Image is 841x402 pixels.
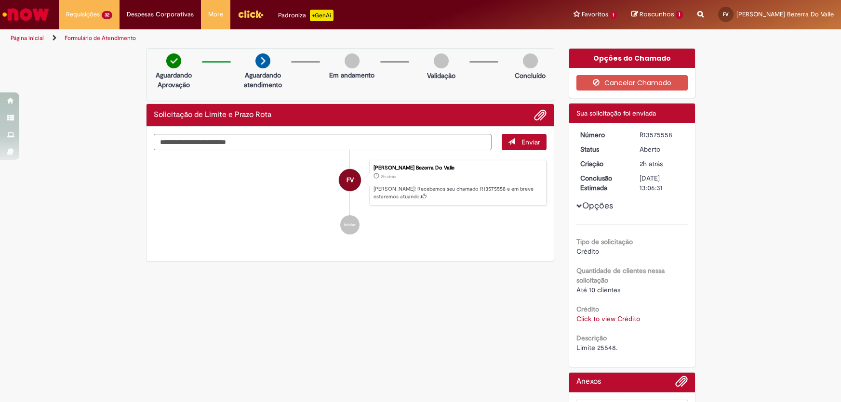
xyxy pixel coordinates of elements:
span: 1 [676,11,683,19]
span: Despesas Corporativas [127,10,194,19]
span: Sua solicitação foi enviada [576,109,656,117]
b: Quantidade de clientes nessa solicitação [576,266,665,285]
dt: Número [573,130,632,140]
dt: Conclusão Estimada [573,173,632,193]
span: 1 [610,11,617,19]
img: ServiceNow [1,5,51,24]
p: [PERSON_NAME]! Recebemos seu chamado R13575558 e em breve estaremos atuando. [374,185,541,200]
span: Limite 25548. [576,343,617,352]
time: 29/09/2025 10:06:27 [640,159,663,168]
span: FV [347,169,354,192]
textarea: Digite sua mensagem aqui... [154,134,492,150]
a: Click to view Crédito [576,314,640,323]
div: Padroniza [278,10,334,21]
button: Enviar [502,134,547,150]
div: Opções do Chamado [569,49,695,68]
dt: Status [573,144,632,154]
a: Rascunhos [631,10,683,19]
p: Em andamento [329,70,374,80]
span: Até 10 clientes [576,285,620,294]
p: Aguardando atendimento [240,70,286,90]
p: Aguardando Aprovação [150,70,197,90]
span: More [208,10,223,19]
img: arrow-next.png [255,53,270,68]
span: Rascunhos [640,10,674,19]
span: [PERSON_NAME] Bezerra Do Valle [736,10,834,18]
span: Enviar [521,138,540,146]
time: 29/09/2025 10:06:27 [381,174,396,180]
h2: Anexos [576,377,601,386]
span: 32 [102,11,112,19]
img: img-circle-grey.png [523,53,538,68]
span: Requisições [66,10,100,19]
button: Cancelar Chamado [576,75,688,91]
dt: Criação [573,159,632,169]
b: Tipo de solicitação [576,237,633,246]
div: R13575558 [640,130,684,140]
div: [PERSON_NAME] Bezerra Do Valle [374,165,541,171]
p: Validação [427,71,455,80]
span: Crédito [576,247,599,256]
button: Adicionar anexos [534,109,547,121]
h2: Solicitação de Limite e Prazo Rota Histórico de tíquete [154,111,271,119]
span: FV [723,11,729,17]
img: img-circle-grey.png [345,53,360,68]
button: Adicionar anexos [675,375,688,392]
a: Formulário de Atendimento [65,34,136,42]
p: Concluído [515,71,546,80]
span: 2h atrás [381,174,396,180]
ul: Histórico de tíquete [154,150,547,245]
p: +GenAi [310,10,334,21]
a: Página inicial [11,34,44,42]
img: click_logo_yellow_360x200.png [238,7,264,21]
b: Descrição [576,334,607,342]
div: Flavio Capella Bezerra Do Valle [339,169,361,191]
img: img-circle-grey.png [434,53,449,68]
li: Flavio Capella Bezerra Do Valle [154,160,547,206]
ul: Trilhas de página [7,29,553,47]
div: Aberto [640,144,684,154]
div: [DATE] 13:06:31 [640,173,684,193]
img: check-circle-green.png [166,53,181,68]
span: Favoritos [582,10,608,19]
div: 29/09/2025 10:06:27 [640,159,684,169]
b: Crédito [576,305,599,313]
span: 2h atrás [640,159,663,168]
